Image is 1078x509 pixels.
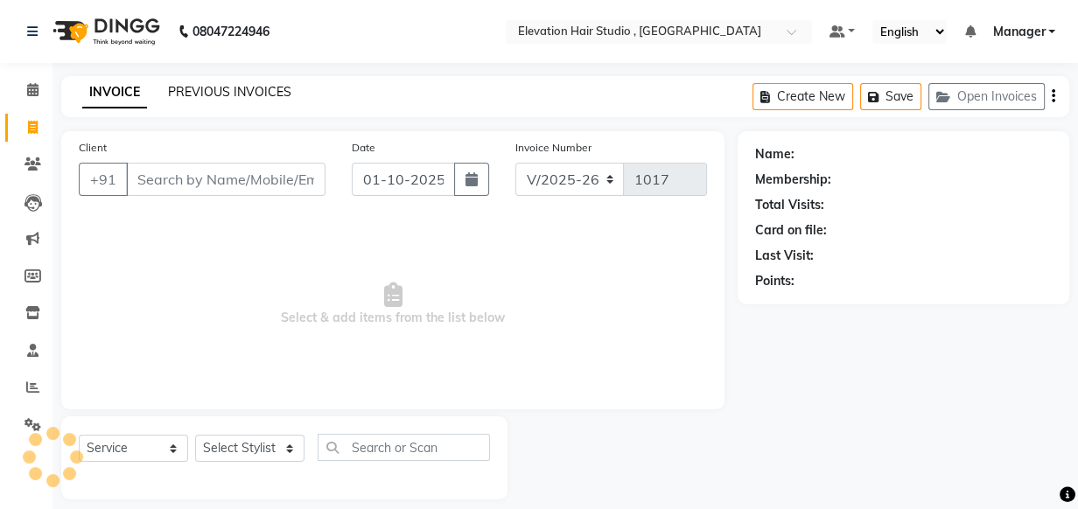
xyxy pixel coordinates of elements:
[755,221,827,240] div: Card on file:
[755,272,794,290] div: Points:
[82,77,147,108] a: INVOICE
[318,434,490,461] input: Search or Scan
[755,145,794,164] div: Name:
[860,83,921,110] button: Save
[79,140,107,156] label: Client
[352,140,375,156] label: Date
[515,140,591,156] label: Invoice Number
[755,196,824,214] div: Total Visits:
[752,83,853,110] button: Create New
[45,7,164,56] img: logo
[126,163,325,196] input: Search by Name/Mobile/Email/Code
[992,23,1045,41] span: Manager
[928,83,1045,110] button: Open Invoices
[168,84,291,100] a: PREVIOUS INVOICES
[79,163,128,196] button: +91
[192,7,269,56] b: 08047224946
[755,247,814,265] div: Last Visit:
[755,171,831,189] div: Membership:
[79,217,707,392] span: Select & add items from the list below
